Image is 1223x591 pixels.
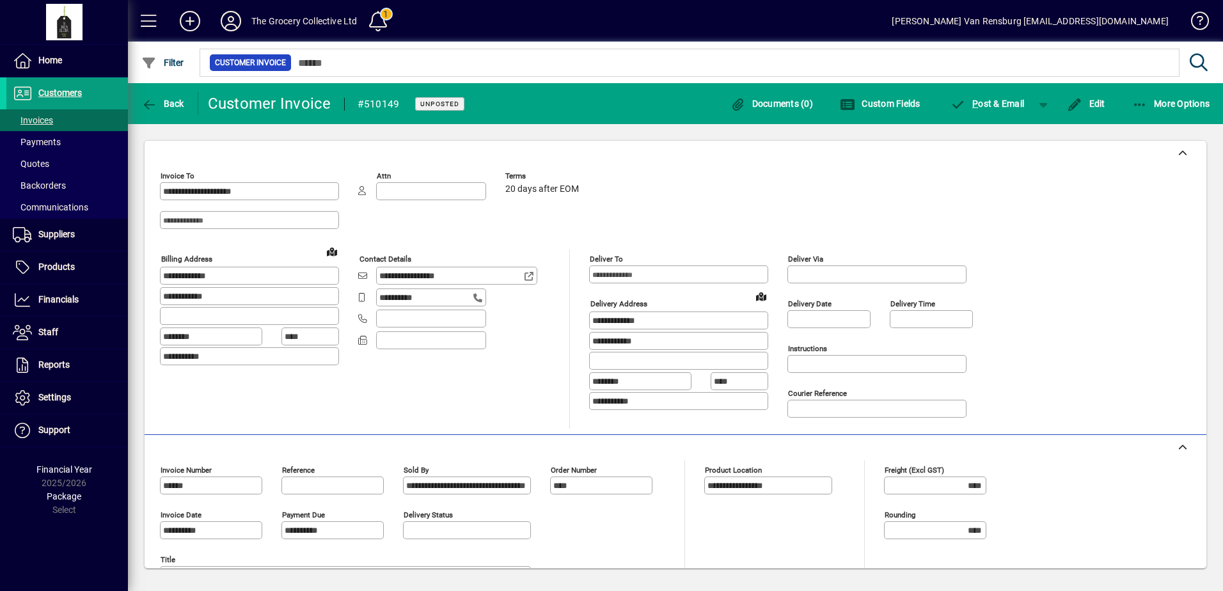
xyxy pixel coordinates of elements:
[282,466,315,475] mat-label: Reference
[788,255,823,264] mat-label: Deliver via
[551,466,597,475] mat-label: Order number
[951,98,1025,109] span: ost & Email
[13,202,88,212] span: Communications
[6,349,128,381] a: Reports
[505,172,582,180] span: Terms
[138,92,187,115] button: Back
[38,359,70,370] span: Reports
[788,389,847,398] mat-label: Courier Reference
[705,466,762,475] mat-label: Product location
[38,294,79,304] span: Financials
[404,510,453,519] mat-label: Delivery status
[215,56,286,69] span: Customer Invoice
[590,255,623,264] mat-label: Deliver To
[837,92,924,115] button: Custom Fields
[6,251,128,283] a: Products
[6,219,128,251] a: Suppliers
[161,555,175,564] mat-label: Title
[6,196,128,218] a: Communications
[210,10,251,33] button: Profile
[505,184,579,194] span: 20 days after EOM
[730,98,813,109] span: Documents (0)
[1181,3,1207,44] a: Knowledge Base
[6,153,128,175] a: Quotes
[161,466,212,475] mat-label: Invoice number
[161,171,194,180] mat-label: Invoice To
[208,93,331,114] div: Customer Invoice
[170,10,210,33] button: Add
[6,45,128,77] a: Home
[138,51,187,74] button: Filter
[13,159,49,169] span: Quotes
[420,100,459,108] span: Unposted
[47,491,81,501] span: Package
[13,115,53,125] span: Invoices
[36,464,92,475] span: Financial Year
[944,92,1031,115] button: Post & Email
[358,94,400,114] div: #510149
[1132,98,1210,109] span: More Options
[1129,92,1213,115] button: More Options
[885,510,915,519] mat-label: Rounding
[141,58,184,68] span: Filter
[251,11,358,31] div: The Grocery Collective Ltd
[6,414,128,446] a: Support
[6,284,128,316] a: Financials
[840,98,920,109] span: Custom Fields
[892,11,1169,31] div: [PERSON_NAME] Van Rensburg [EMAIL_ADDRESS][DOMAIN_NAME]
[727,92,816,115] button: Documents (0)
[161,510,201,519] mat-label: Invoice date
[38,262,75,272] span: Products
[6,109,128,131] a: Invoices
[38,392,71,402] span: Settings
[788,344,827,353] mat-label: Instructions
[38,88,82,98] span: Customers
[38,327,58,337] span: Staff
[6,131,128,153] a: Payments
[1064,92,1109,115] button: Edit
[972,98,978,109] span: P
[788,299,832,308] mat-label: Delivery date
[141,98,184,109] span: Back
[322,241,342,262] a: View on map
[38,55,62,65] span: Home
[6,175,128,196] a: Backorders
[377,171,391,180] mat-label: Attn
[13,180,66,191] span: Backorders
[6,382,128,414] a: Settings
[404,466,429,475] mat-label: Sold by
[885,466,944,475] mat-label: Freight (excl GST)
[13,137,61,147] span: Payments
[38,229,75,239] span: Suppliers
[751,286,771,306] a: View on map
[282,510,325,519] mat-label: Payment due
[38,425,70,435] span: Support
[128,92,198,115] app-page-header-button: Back
[6,317,128,349] a: Staff
[1067,98,1105,109] span: Edit
[890,299,935,308] mat-label: Delivery time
